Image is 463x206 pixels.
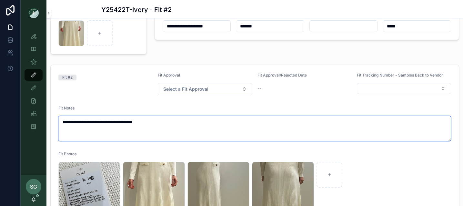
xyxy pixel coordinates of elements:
button: Select Button [158,83,252,95]
span: -- [257,85,261,91]
div: scrollable content [21,26,46,141]
span: Fit Tracking Number - Samples Back to Vendor [357,73,443,77]
span: Select a Fit Approval [163,86,208,92]
button: Select Button [357,83,451,94]
span: Fit Photos [58,151,76,156]
span: Fit Notes [58,106,75,110]
img: App logo [28,8,39,18]
h1: Y25422T-Ivory - Fit #2 [101,5,172,14]
span: SG [30,183,37,191]
span: Fit Approval [158,73,180,77]
span: Fit Approval/Rejected Date [257,73,307,77]
div: Fit #2 [62,75,73,80]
